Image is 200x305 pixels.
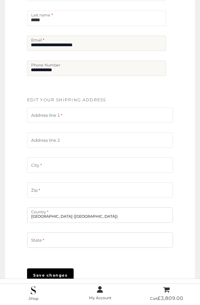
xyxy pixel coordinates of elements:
span: £ [158,295,161,301]
bdi: 3,809.00 [158,295,183,301]
button: Save changes [27,268,74,282]
a: My Account [67,282,134,302]
span: My Account [89,295,111,300]
img: .Shop [31,286,36,294]
label: EDIT YOUR SHIPPING ADDRESS [27,97,106,103]
a: Cart£3,809.00 [133,286,200,303]
span: Cart [150,296,183,301]
a: My Account [67,286,134,302]
span: [GEOGRAPHIC_DATA] ([GEOGRAPHIC_DATA]) [31,208,169,223]
span: .Shop [28,296,38,301]
a: Logout [133,282,200,302]
span: Save changes [33,272,67,278]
